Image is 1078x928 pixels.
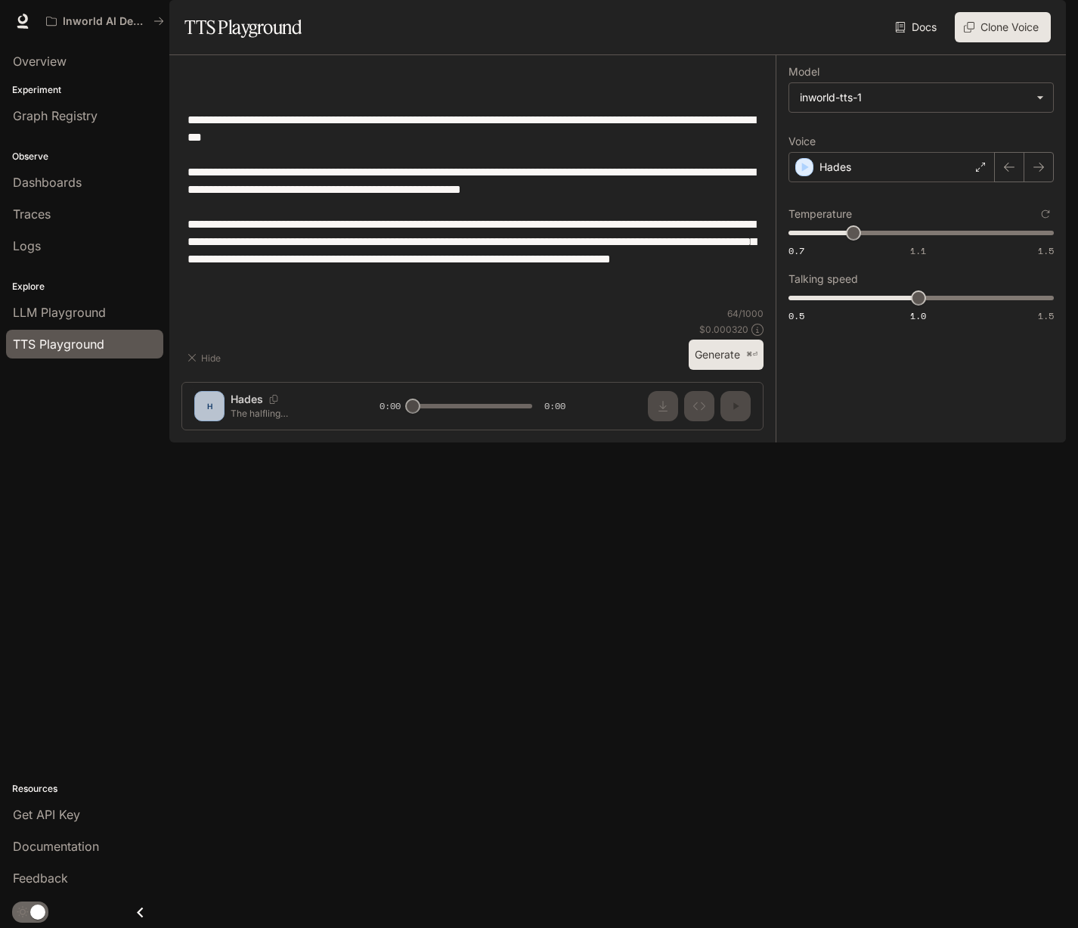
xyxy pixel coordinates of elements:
button: Generate⌘⏎ [689,340,764,371]
a: Docs [892,12,943,42]
h1: TTS Playground [184,12,302,42]
div: inworld-tts-1 [800,90,1029,105]
p: Hades [819,160,851,175]
p: Voice [788,136,816,147]
p: ⌘⏎ [746,350,757,359]
p: Talking speed [788,274,858,284]
span: 1.1 [910,244,926,257]
button: Reset to default [1037,206,1054,222]
span: 1.0 [910,309,926,322]
button: Clone Voice [955,12,1051,42]
span: 1.5 [1038,309,1054,322]
span: 0.7 [788,244,804,257]
button: All workspaces [39,6,171,36]
span: 1.5 [1038,244,1054,257]
div: inworld-tts-1 [789,83,1053,112]
p: Inworld AI Demos [63,15,147,28]
span: 0.5 [788,309,804,322]
p: Temperature [788,209,852,219]
button: Hide [181,346,230,370]
p: Model [788,67,819,77]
